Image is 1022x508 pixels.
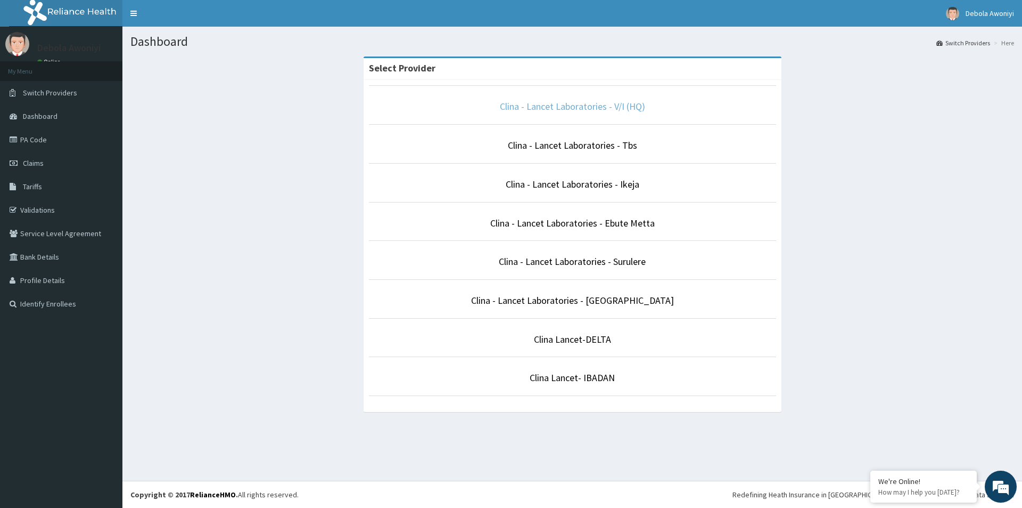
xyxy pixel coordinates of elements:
[966,9,1014,18] span: Debola Awoniyi
[37,58,63,66] a: Online
[732,489,1014,500] div: Redefining Heath Insurance in [GEOGRAPHIC_DATA] using Telemedicine and Data Science!
[878,488,969,497] p: How may I help you today?
[508,139,637,151] a: Clina - Lancet Laboratories - Tbs
[500,100,645,112] a: Clina - Lancet Laboratories - V/I (HQ)
[506,178,639,190] a: Clina - Lancet Laboratories - Ikeja
[530,372,615,384] a: Clina Lancet- IBADAN
[130,490,238,499] strong: Copyright © 2017 .
[122,481,1022,508] footer: All rights reserved.
[991,38,1014,47] li: Here
[190,490,236,499] a: RelianceHMO
[23,88,77,98] span: Switch Providers
[5,32,29,56] img: User Image
[23,158,44,168] span: Claims
[936,38,990,47] a: Switch Providers
[878,477,969,486] div: We're Online!
[499,255,646,268] a: Clina - Lancet Laboratories - Surulere
[490,217,655,229] a: Clina - Lancet Laboratories - Ebute Metta
[23,182,42,191] span: Tariffs
[37,43,101,53] p: Debola Awoniyi
[130,35,1014,49] h1: Dashboard
[369,62,435,74] strong: Select Provider
[946,7,959,20] img: User Image
[534,333,611,345] a: Clina Lancet-DELTA
[471,294,674,307] a: Clina - Lancet Laboratories - [GEOGRAPHIC_DATA]
[23,111,57,121] span: Dashboard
